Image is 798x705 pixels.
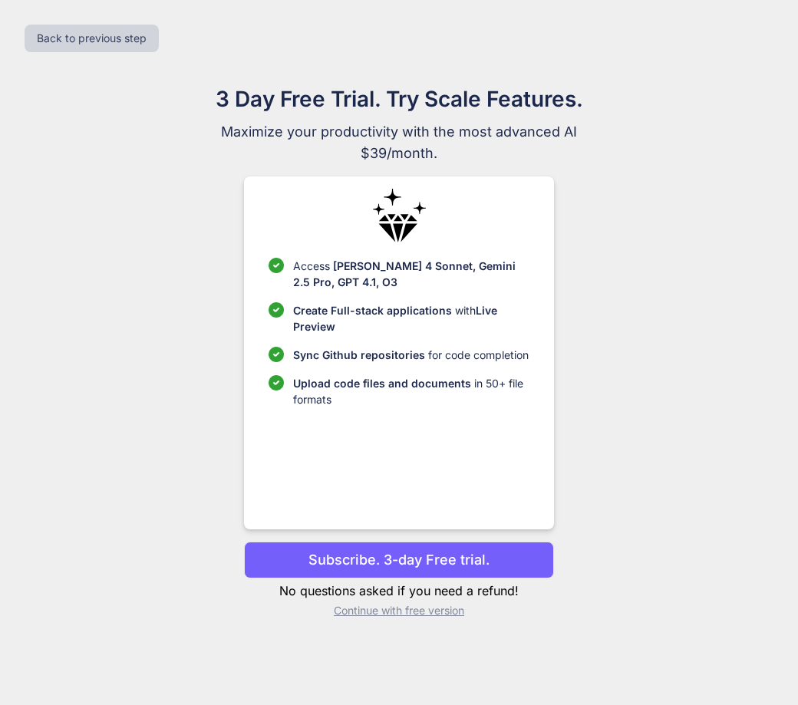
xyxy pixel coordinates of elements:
img: checklist [269,347,284,362]
p: No questions asked if you need a refund! [244,581,553,600]
p: Subscribe. 3-day Free trial. [308,549,490,570]
button: Back to previous step [25,25,159,52]
p: with [293,302,529,334]
span: Sync Github repositories [293,348,425,361]
img: checklist [269,258,284,273]
p: for code completion [293,347,529,363]
span: Upload code files and documents [293,377,471,390]
button: Subscribe. 3-day Free trial. [244,542,553,578]
span: Create Full-stack applications [293,304,455,317]
img: checklist [269,302,284,318]
span: Maximize your productivity with the most advanced AI [141,121,657,143]
p: Continue with free version [244,603,553,618]
img: checklist [269,375,284,390]
span: [PERSON_NAME] 4 Sonnet, Gemini 2.5 Pro, GPT 4.1, O3 [293,259,516,288]
span: $39/month. [141,143,657,164]
h1: 3 Day Free Trial. Try Scale Features. [141,83,657,115]
p: in 50+ file formats [293,375,529,407]
p: Access [293,258,529,290]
